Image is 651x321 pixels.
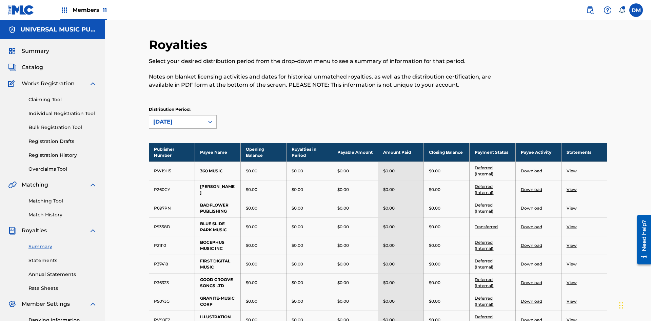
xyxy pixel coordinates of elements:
p: $0.00 [429,298,440,304]
p: $0.00 [292,242,303,249]
span: 11 [103,7,107,13]
td: P507JG [149,292,195,311]
span: Member Settings [22,300,70,308]
td: P9358D [149,217,195,236]
p: Notes on blanket licensing activities and dates for historical unmatched royalties, as well as th... [149,73,502,89]
div: Chat Widget [617,288,651,321]
td: P097PN [149,199,195,217]
iframe: Resource Center [632,212,651,268]
a: View [567,168,577,173]
img: Royalties [8,227,16,235]
span: Matching [22,181,48,189]
th: Closing Balance [424,143,470,162]
th: Payee Name [195,143,240,162]
a: CatalogCatalog [8,63,43,71]
a: Annual Statements [28,271,97,278]
img: Summary [8,47,16,55]
a: Download [521,168,542,173]
p: $0.00 [429,205,440,211]
p: $0.00 [429,224,440,230]
p: $0.00 [292,280,303,286]
a: Deferred (Internal) [475,240,493,251]
p: $0.00 [246,187,257,193]
a: Download [521,187,542,192]
td: P21110 [149,236,195,255]
th: Payable Amount [332,143,378,162]
p: $0.00 [246,261,257,267]
div: User Menu [629,3,643,17]
img: Matching [8,181,17,189]
a: Matching Tool [28,197,97,205]
td: [PERSON_NAME] [195,180,240,199]
img: Works Registration [8,80,17,88]
p: $0.00 [337,168,349,174]
p: $0.00 [246,242,257,249]
img: search [586,6,594,14]
p: $0.00 [337,242,349,249]
a: View [567,187,577,192]
p: $0.00 [246,224,257,230]
img: MLC Logo [8,5,34,15]
div: [DATE] [153,118,200,126]
p: $0.00 [337,280,349,286]
img: expand [89,181,97,189]
p: $0.00 [292,298,303,304]
a: Registration History [28,152,97,159]
p: $0.00 [292,187,303,193]
a: Overclaims Tool [28,166,97,173]
p: $0.00 [337,205,349,211]
p: $0.00 [383,168,395,174]
a: Claiming Tool [28,96,97,103]
h5: UNIVERSAL MUSIC PUB GROUP [20,26,97,34]
p: $0.00 [337,224,349,230]
a: Deferred (Internal) [475,202,493,214]
a: View [567,224,577,229]
div: Help [601,3,614,17]
p: $0.00 [383,280,395,286]
a: Download [521,299,542,304]
th: Publisher Number [149,143,195,162]
p: $0.00 [246,205,257,211]
td: P36323 [149,273,195,292]
a: View [567,206,577,211]
td: PW19H5 [149,162,195,180]
p: $0.00 [337,187,349,193]
div: Notifications [618,7,625,14]
p: $0.00 [292,224,303,230]
p: $0.00 [429,242,440,249]
span: Catalog [22,63,43,71]
td: P260CY [149,180,195,199]
img: Top Rightsholders [60,6,68,14]
a: View [567,243,577,248]
a: Public Search [583,3,597,17]
span: Works Registration [22,80,75,88]
img: expand [89,227,97,235]
th: Payee Activity [515,143,561,162]
span: Members [73,6,107,14]
a: Bulk Registration Tool [28,124,97,131]
h2: Royalties [149,37,211,52]
a: Match History [28,211,97,218]
td: FIRST DIGITAL MUSIC [195,255,240,273]
a: View [567,261,577,266]
a: Individual Registration Tool [28,110,97,117]
a: Rate Sheets [28,285,97,292]
a: Download [521,261,542,266]
td: BOCEPHUS MUSIC INC [195,236,240,255]
a: Transferred [475,224,498,229]
p: $0.00 [292,205,303,211]
img: expand [89,300,97,308]
span: Summary [22,47,49,55]
p: $0.00 [383,187,395,193]
p: $0.00 [246,280,257,286]
a: SummarySummary [8,47,49,55]
p: $0.00 [292,168,303,174]
p: Distribution Period: [149,106,217,112]
p: $0.00 [429,168,440,174]
p: Select your desired distribution period from the drop-down menu to see a summary of information f... [149,57,502,65]
a: Deferred (Internal) [475,296,493,307]
a: View [567,280,577,285]
p: $0.00 [383,261,395,267]
p: $0.00 [383,242,395,249]
td: BADFLOWER PUBLISHING [195,199,240,217]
